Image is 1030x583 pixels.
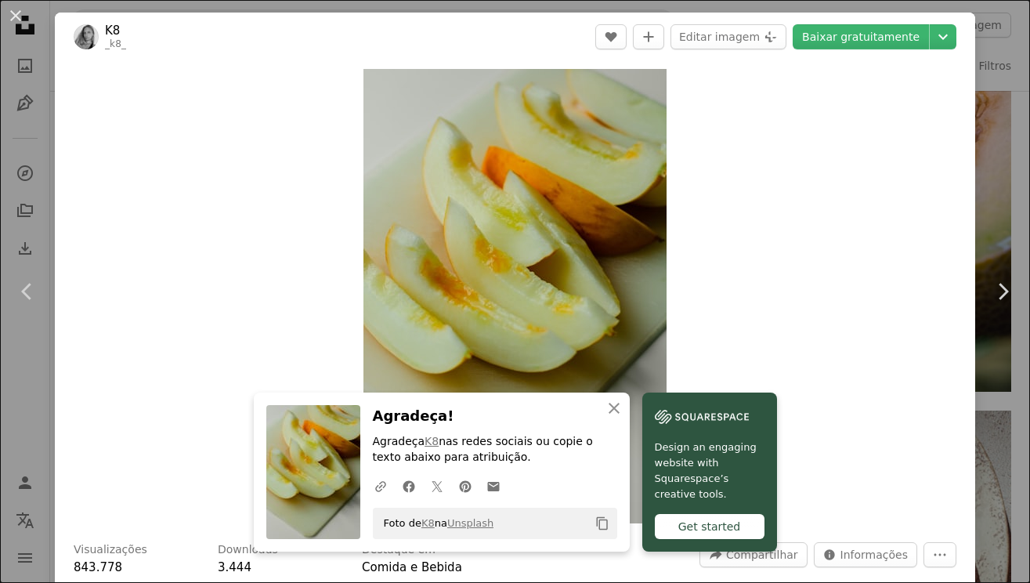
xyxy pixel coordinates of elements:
[655,440,764,502] span: Design an engaging website with Squarespace’s creative tools.
[105,38,126,49] a: _k8_
[74,542,147,558] h3: Visualizações
[395,470,423,502] a: Compartilhar no Facebook
[425,435,439,447] a: K8
[362,560,462,574] a: Comida e Bebida
[595,24,627,49] button: Curtir
[479,470,508,502] a: Compartilhar por e-mail
[74,24,99,49] img: Ir para o perfil de K8
[423,470,451,502] a: Compartilhar no Twitter
[793,24,929,49] a: Baixar gratuitamente
[655,405,749,429] img: file-1606177908946-d1eed1cbe4f5image
[975,216,1030,367] a: Próximo
[633,24,664,49] button: Adicionar à coleção
[451,470,479,502] a: Compartilhar no Pinterest
[218,560,251,574] span: 3.444
[655,514,764,539] div: Get started
[373,434,617,465] p: Agradeça nas redes sociais ou copie o texto abaixo para atribuição.
[642,393,777,552] a: Design an engaging website with Squarespace’s creative tools.Get started
[930,24,956,49] button: Escolha o tamanho do download
[589,510,616,537] button: Copiar para a área de transferência
[699,542,808,567] button: Compartilhar esta imagem
[840,543,908,567] span: Informações
[376,511,494,536] span: Foto de na
[923,542,956,567] button: Mais ações
[363,69,667,523] img: maçã fatiada na placa cerâmica branca
[373,405,617,428] h3: Agradeça!
[670,24,786,49] button: Editar imagem
[105,23,126,38] a: K8
[814,542,917,567] button: Estatísticas desta imagem
[74,560,122,574] span: 843.778
[363,69,667,523] button: Ampliar esta imagem
[218,542,278,558] h3: Downloads
[447,517,493,529] a: Unsplash
[726,543,798,567] span: Compartilhar
[421,517,435,529] a: K8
